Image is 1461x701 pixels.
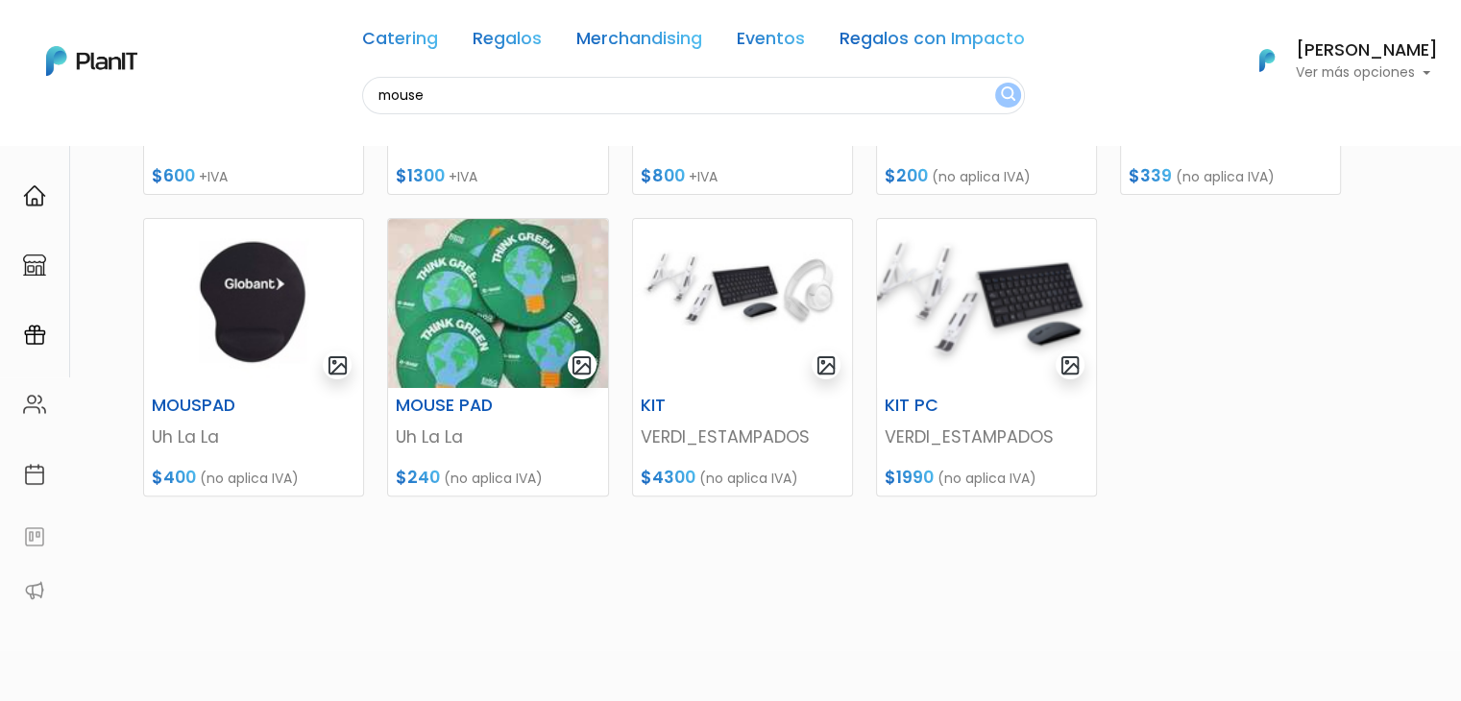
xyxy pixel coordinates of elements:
[362,31,438,54] a: Catering
[143,218,364,496] a: gallery-light MOUSPAD Uh La La $400 (no aplica IVA)
[873,396,1025,416] h6: KIT PC
[1246,39,1288,82] img: PlanIt Logo
[200,469,299,488] span: (no aplica IVA)
[144,219,363,388] img: thumb_3BB69649-6BD9-4678-84F2-8A7E6705CE85.jpeg
[699,469,798,488] span: (no aplica IVA)
[629,396,781,416] h6: KIT
[362,77,1025,114] input: Buscá regalos, desayunos, y más
[1059,354,1082,376] img: gallery-light
[576,31,702,54] a: Merchandising
[1296,42,1438,60] h6: [PERSON_NAME]
[396,424,599,449] p: Uh La La
[23,463,46,486] img: calendar-87d922413cdce8b2cf7b7f5f62616a5cf9e4887200fb71536465627b3292af00.svg
[23,254,46,277] img: marketplace-4ceaa7011d94191e9ded77b95e3339b90024bf715f7c57f8cf31f2d8c509eaba.svg
[1234,36,1438,85] button: PlanIt Logo [PERSON_NAME] Ver más opciones
[1001,86,1015,105] img: search_button-432b6d5273f82d61273b3651a40e1bd1b912527efae98b1b7a1b2c0702e16a8d.svg
[885,164,928,187] span: $200
[932,167,1031,186] span: (no aplica IVA)
[816,354,838,376] img: gallery-light
[633,219,852,388] img: thumb_448A8A11-8C6F-4334-A3CE-975AB3FE069E.jpeg
[444,469,543,488] span: (no aplica IVA)
[396,466,440,489] span: $240
[152,466,196,489] span: $400
[840,31,1025,54] a: Regalos con Impacto
[571,354,593,376] img: gallery-light
[327,354,349,376] img: gallery-light
[140,396,292,416] h6: MOUSPAD
[632,218,853,496] a: gallery-light KIT VERDI_ESTAMPADOS $4300 (no aplica IVA)
[737,31,805,54] a: Eventos
[23,324,46,347] img: campaigns-02234683943229c281be62815700db0a1741e53638e28bf9629b52c665b00959.svg
[23,184,46,207] img: home-e721727adea9d79c4d83392d1f703f7f8bce08238fde08b1acbfd93340b81755.svg
[689,167,718,186] span: +IVA
[152,424,355,449] p: Uh La La
[387,218,608,496] a: gallery-light MOUSE PAD Uh La La $240 (no aplica IVA)
[641,164,685,187] span: $800
[152,164,195,187] span: $600
[384,396,536,416] h6: MOUSE PAD
[1176,167,1275,186] span: (no aplica IVA)
[46,46,137,76] img: PlanIt Logo
[99,18,277,56] div: ¿Necesitás ayuda?
[23,393,46,416] img: people-662611757002400ad9ed0e3c099ab2801c6687ba6c219adb57efc949bc21e19d.svg
[473,31,542,54] a: Regalos
[1129,164,1172,187] span: $339
[396,164,445,187] span: $1300
[641,466,695,489] span: $4300
[937,469,1036,488] span: (no aplica IVA)
[23,525,46,548] img: feedback-78b5a0c8f98aac82b08bfc38622c3050aee476f2c9584af64705fc4e61158814.svg
[449,167,477,186] span: +IVA
[885,466,934,489] span: $1990
[877,219,1096,388] img: thumb_Captura_de_pantalla_2025-05-13_162404.png
[641,424,844,449] p: VERDI_ESTAMPADOS
[199,167,228,186] span: +IVA
[885,424,1088,449] p: VERDI_ESTAMPADOS
[23,579,46,602] img: partners-52edf745621dab592f3b2c58e3bca9d71375a7ef29c3b500c9f145b62cc070d4.svg
[1296,66,1438,80] p: Ver más opciones
[388,219,607,388] img: thumb_WhatsApp_Image_2025-05-23_at_15.21.36.jpeg
[876,218,1097,496] a: gallery-light KIT PC VERDI_ESTAMPADOS $1990 (no aplica IVA)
